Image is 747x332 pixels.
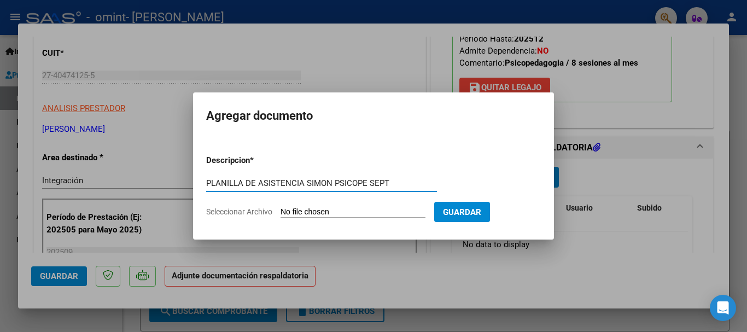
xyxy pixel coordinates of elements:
[443,207,481,217] span: Guardar
[434,202,490,222] button: Guardar
[710,295,736,321] div: Open Intercom Messenger
[206,207,272,216] span: Seleccionar Archivo
[206,154,307,167] p: Descripcion
[206,106,541,126] h2: Agregar documento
